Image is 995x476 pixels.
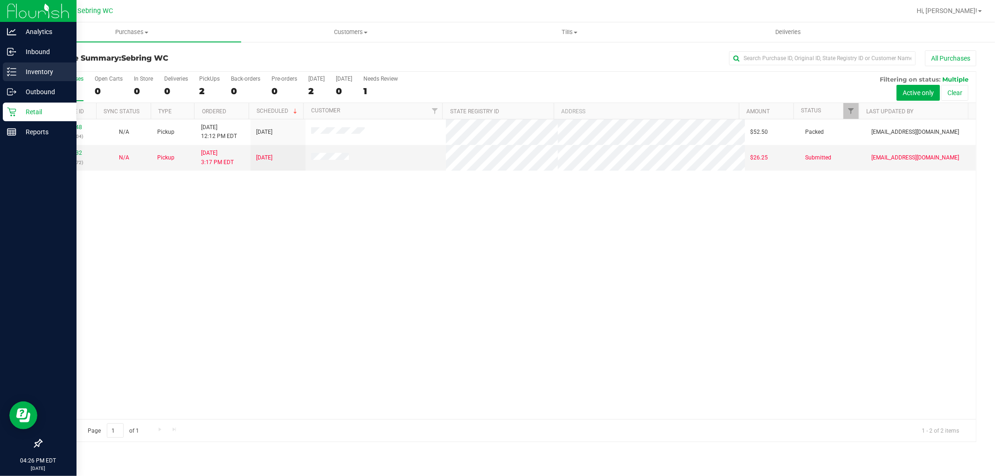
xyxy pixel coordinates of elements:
[880,76,940,83] span: Filtering on status:
[16,86,72,97] p: Outbound
[763,28,814,36] span: Deliveries
[256,128,272,137] span: [DATE]
[801,107,821,114] a: Status
[16,126,72,138] p: Reports
[4,465,72,472] p: [DATE]
[202,108,226,115] a: Ordered
[80,423,147,438] span: Page of 1
[897,85,940,101] button: Active only
[363,76,398,82] div: Needs Review
[119,153,129,162] button: N/A
[729,51,916,65] input: Search Purchase ID, Original ID, State Registry ID or Customer Name...
[22,22,241,42] a: Purchases
[450,108,499,115] a: State Registry ID
[751,128,768,137] span: $52.50
[41,54,353,62] h3: Purchase Summary:
[121,54,168,62] span: Sebring WC
[22,28,241,36] span: Purchases
[460,28,678,36] span: Tills
[231,76,260,82] div: Back-orders
[308,86,325,97] div: 2
[242,28,459,36] span: Customers
[119,129,129,135] span: Not Applicable
[7,47,16,56] inline-svg: Inbound
[95,76,123,82] div: Open Carts
[336,76,352,82] div: [DATE]
[257,108,299,114] a: Scheduled
[806,153,832,162] span: Submitted
[241,22,460,42] a: Customers
[871,153,959,162] span: [EMAIL_ADDRESS][DOMAIN_NAME]
[751,153,768,162] span: $26.25
[308,76,325,82] div: [DATE]
[7,127,16,137] inline-svg: Reports
[867,108,914,115] a: Last Updated By
[4,456,72,465] p: 04:26 PM EDT
[164,76,188,82] div: Deliveries
[271,86,297,97] div: 0
[134,86,153,97] div: 0
[107,423,124,438] input: 1
[164,86,188,97] div: 0
[7,67,16,76] inline-svg: Inventory
[271,76,297,82] div: Pre-orders
[363,86,398,97] div: 1
[7,107,16,117] inline-svg: Retail
[806,128,824,137] span: Packed
[679,22,898,42] a: Deliveries
[9,401,37,429] iframe: Resource center
[914,423,967,437] span: 1 - 2 of 2 items
[104,108,139,115] a: Sync Status
[460,22,679,42] a: Tills
[843,103,859,119] a: Filter
[16,46,72,57] p: Inbound
[199,76,220,82] div: PickUps
[157,153,174,162] span: Pickup
[942,76,968,83] span: Multiple
[16,106,72,117] p: Retail
[7,87,16,97] inline-svg: Outbound
[925,50,976,66] button: All Purchases
[56,124,82,131] a: 11838748
[311,107,340,114] a: Customer
[157,128,174,137] span: Pickup
[201,123,237,141] span: [DATE] 12:12 PM EDT
[199,86,220,97] div: 2
[917,7,977,14] span: Hi, [PERSON_NAME]!
[941,85,968,101] button: Clear
[95,86,123,97] div: 0
[554,103,739,119] th: Address
[256,153,272,162] span: [DATE]
[871,128,959,137] span: [EMAIL_ADDRESS][DOMAIN_NAME]
[231,86,260,97] div: 0
[119,128,129,137] button: N/A
[7,27,16,36] inline-svg: Analytics
[158,108,172,115] a: Type
[336,86,352,97] div: 0
[119,154,129,161] span: Not Applicable
[56,150,82,156] a: 11840132
[77,7,113,15] span: Sebring WC
[427,103,442,119] a: Filter
[16,66,72,77] p: Inventory
[746,108,770,115] a: Amount
[16,26,72,37] p: Analytics
[201,149,234,166] span: [DATE] 3:17 PM EDT
[134,76,153,82] div: In Store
